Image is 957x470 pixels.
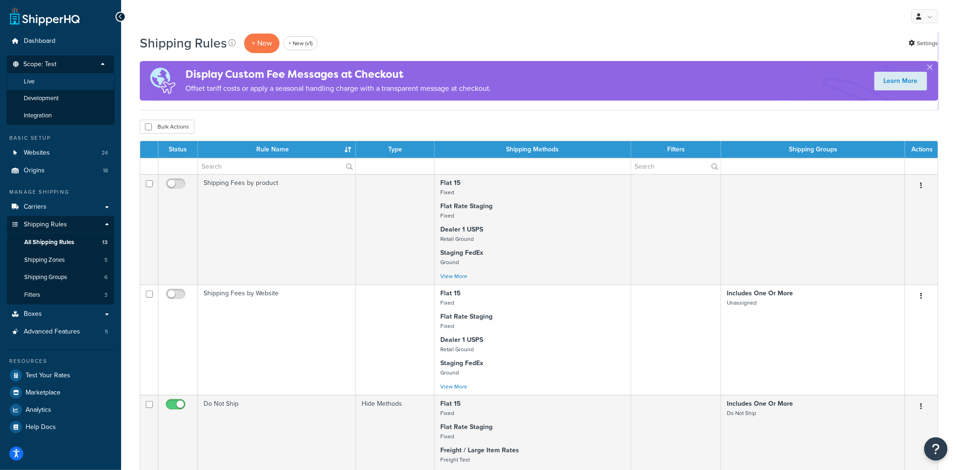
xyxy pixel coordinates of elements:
span: Marketplace [26,389,61,397]
th: Actions [905,141,938,158]
small: Fixed [440,409,454,417]
strong: Flat Rate Staging [440,201,492,211]
p: + New [244,34,280,53]
th: Type [356,141,435,158]
strong: Includes One Or More [727,288,793,298]
li: Shipping Zones [7,252,114,269]
a: Websites 24 [7,144,114,162]
th: Filters [631,141,722,158]
li: All Shipping Rules [7,234,114,251]
input: Search [198,158,355,174]
th: Status [158,141,198,158]
span: 24 [102,149,108,157]
li: Filters [7,286,114,304]
span: Carriers [24,203,47,211]
strong: Staging FedEx [440,358,483,368]
span: Shipping Groups [24,273,67,281]
strong: Flat 15 [440,399,461,409]
a: Help Docs [7,419,114,436]
h4: Display Custom Fee Messages at Checkout [185,67,491,82]
span: Origins [24,167,45,175]
a: Boxes [7,306,114,323]
div: Manage Shipping [7,188,114,196]
h1: Shipping Rules [140,34,227,52]
a: Dashboard [7,33,114,50]
a: Filters 3 [7,286,114,304]
span: Integration [24,112,52,120]
a: Settings [909,37,938,50]
a: Marketplace [7,384,114,401]
button: Open Resource Center [924,437,948,461]
li: Advanced Features [7,323,114,341]
span: Analytics [26,406,51,414]
img: duties-banner-06bc72dcb5fe05cb3f9472aba00be2ae8eb53ab6f0d8bb03d382ba314ac3c341.png [140,61,185,101]
li: Websites [7,144,114,162]
span: Live [24,78,34,86]
a: Analytics [7,402,114,418]
span: Shipping Zones [24,256,65,264]
a: Shipping Zones 5 [7,252,114,269]
th: Rule Name : activate to sort column ascending [198,141,356,158]
button: Bulk Actions [140,120,194,134]
small: Retail Ground [440,235,474,243]
a: Shipping Rules [7,216,114,233]
small: Fixed [440,188,454,197]
span: Help Docs [26,423,56,431]
small: Fixed [440,211,454,220]
small: Fixed [440,299,454,307]
td: Shipping Fees by product [198,174,356,285]
span: All Shipping Rules [24,238,74,246]
span: Boxes [24,310,42,318]
strong: Flat 15 [440,178,461,188]
span: Dashboard [24,37,55,45]
a: All Shipping Rules 13 [7,234,114,251]
span: 5 [105,328,108,336]
td: Shipping Fees by Website [198,285,356,395]
a: Learn More [875,72,927,90]
a: View More [440,382,467,391]
a: Shipping Groups 6 [7,269,114,286]
span: Shipping Rules [24,221,67,229]
a: View More [440,272,467,280]
input: Search [631,158,721,174]
span: Websites [24,149,50,157]
strong: Dealer 1 USPS [440,335,483,345]
span: 3 [104,291,108,299]
li: Shipping Rules [7,216,114,305]
small: Ground [440,258,459,266]
span: 13 [102,238,108,246]
span: 6 [104,273,108,281]
strong: Includes One Or More [727,399,793,409]
div: Basic Setup [7,134,114,142]
th: Shipping Methods [435,141,631,158]
small: Fixed [440,322,454,330]
a: Carriers [7,198,114,216]
li: Live [7,73,115,90]
small: Do Not Ship [727,409,756,417]
strong: Freight / Large Item Rates [440,445,519,455]
li: Shipping Groups [7,269,114,286]
span: Advanced Features [24,328,80,336]
div: Resources [7,357,114,365]
small: Fixed [440,432,454,441]
strong: Flat Rate Staging [440,312,492,321]
span: Test Your Rates [26,372,70,380]
span: Filters [24,291,40,299]
li: Origins [7,162,114,179]
a: Origins 18 [7,162,114,179]
li: Integration [7,107,115,124]
th: Shipping Groups [721,141,905,158]
a: Advanced Features 5 [7,323,114,341]
a: Test Your Rates [7,367,114,384]
span: 18 [103,167,108,175]
small: Ground [440,368,459,377]
strong: Flat Rate Staging [440,422,492,432]
strong: Flat 15 [440,288,461,298]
